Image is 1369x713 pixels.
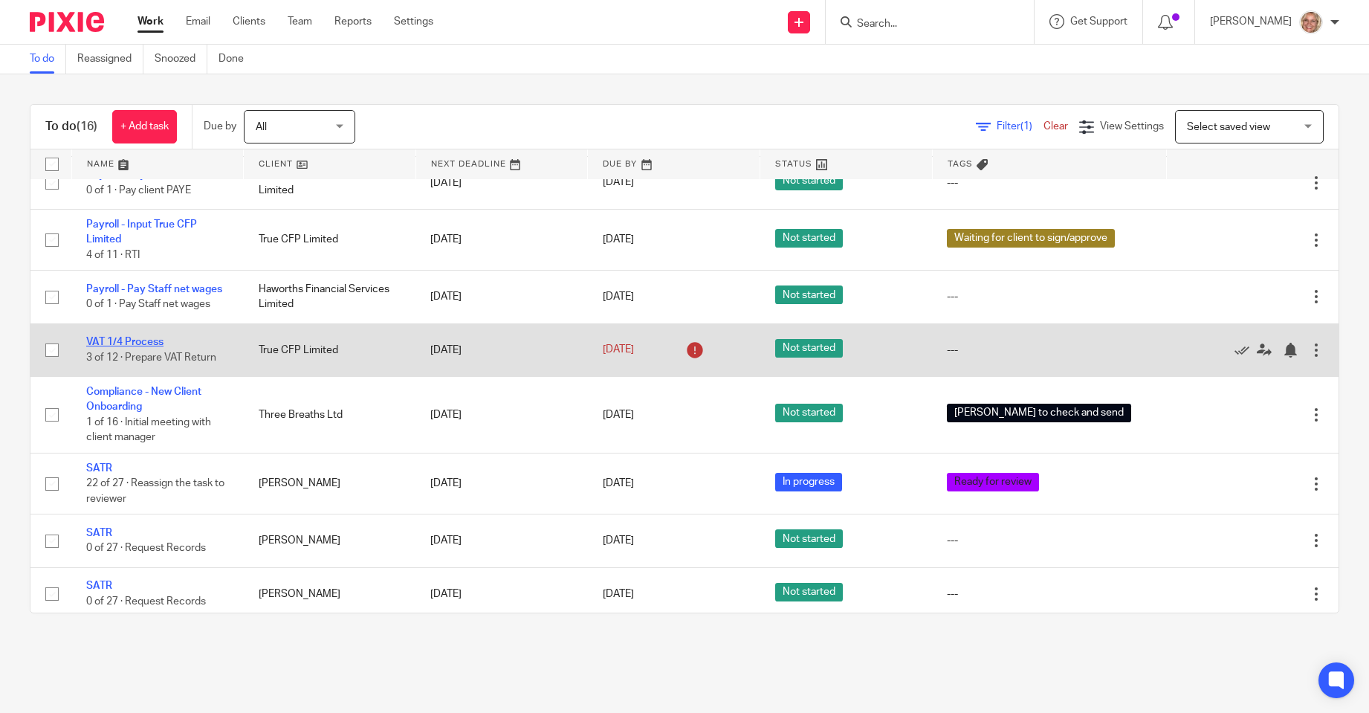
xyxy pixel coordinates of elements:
[244,271,416,323] td: Haworths Financial Services Limited
[415,323,588,376] td: [DATE]
[233,14,265,29] a: Clients
[244,377,416,454] td: Three Breaths Ltd
[603,410,634,420] span: [DATE]
[86,478,224,504] span: 22 of 27 · Reassign the task to reviewer
[947,343,1151,358] div: ---
[775,229,843,248] span: Not started
[77,120,97,132] span: (16)
[1043,121,1068,132] a: Clear
[394,14,433,29] a: Settings
[45,119,97,135] h1: To do
[244,323,416,376] td: True CFP Limited
[1100,121,1164,132] span: View Settings
[244,453,416,514] td: [PERSON_NAME]
[603,235,634,245] span: [DATE]
[86,284,222,294] a: Payroll - Pay Staff net wages
[603,589,634,599] span: [DATE]
[603,535,634,546] span: [DATE]
[86,219,197,245] a: Payroll - Input True CFP Limited
[1299,10,1323,34] img: SJ.jpg
[1020,121,1032,132] span: (1)
[244,156,416,209] td: Haworths Financial Services Limited
[256,122,267,132] span: All
[775,473,842,491] span: In progress
[86,387,201,412] a: Compliance - New Client Onboarding
[415,567,588,620] td: [DATE]
[30,12,104,32] img: Pixie
[603,478,634,488] span: [DATE]
[155,45,207,74] a: Snoozed
[415,156,588,209] td: [DATE]
[112,110,177,143] a: + Add task
[86,543,206,554] span: 0 of 27 · Request Records
[86,352,216,363] span: 3 of 12 · Prepare VAT Return
[947,404,1131,422] span: [PERSON_NAME] to check and send
[77,45,143,74] a: Reassigned
[334,14,372,29] a: Reports
[1234,343,1257,358] a: Mark as done
[86,337,164,347] a: VAT 1/4 Process
[947,289,1151,304] div: ---
[1210,14,1292,29] p: [PERSON_NAME]
[86,463,112,474] a: SATR
[415,377,588,454] td: [DATE]
[30,45,66,74] a: To do
[244,514,416,567] td: [PERSON_NAME]
[775,172,843,190] span: Not started
[947,229,1115,248] span: Waiting for client to sign/approve
[855,18,989,31] input: Search
[86,417,211,443] span: 1 of 16 · Initial meeting with client manager
[244,209,416,270] td: True CFP Limited
[219,45,255,74] a: Done
[775,529,843,548] span: Not started
[775,404,843,422] span: Not started
[86,250,140,260] span: 4 of 11 · RTI
[415,209,588,270] td: [DATE]
[1187,122,1270,132] span: Select saved view
[415,514,588,567] td: [DATE]
[947,587,1151,601] div: ---
[86,596,206,607] span: 0 of 27 · Request Records
[86,581,112,591] a: SATR
[137,14,164,29] a: Work
[415,453,588,514] td: [DATE]
[947,175,1151,190] div: ---
[86,185,191,196] span: 0 of 1 · Pay client PAYE
[947,473,1039,491] span: Ready for review
[1070,16,1127,27] span: Get Support
[186,14,210,29] a: Email
[997,121,1043,132] span: Filter
[948,160,973,168] span: Tags
[86,300,210,310] span: 0 of 1 · Pay Staff net wages
[775,339,843,358] span: Not started
[244,567,416,620] td: [PERSON_NAME]
[947,533,1151,548] div: ---
[86,528,112,538] a: SATR
[775,285,843,304] span: Not started
[204,119,236,134] p: Due by
[603,291,634,302] span: [DATE]
[288,14,312,29] a: Team
[415,271,588,323] td: [DATE]
[775,583,843,601] span: Not started
[603,178,634,188] span: [DATE]
[603,345,634,355] span: [DATE]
